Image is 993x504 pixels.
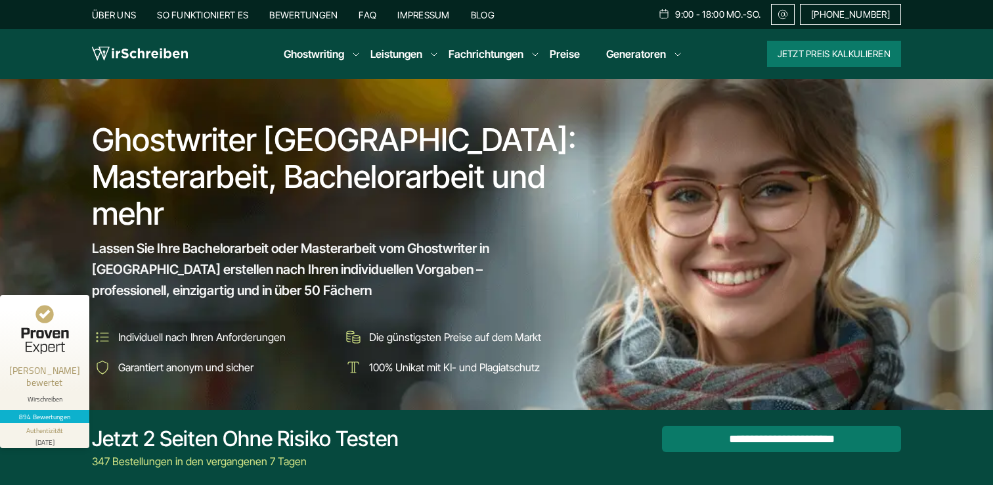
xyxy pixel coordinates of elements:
li: 100% Unikat mit KI- und Plagiatschutz [343,357,585,378]
a: FAQ [359,9,376,20]
h1: Ghostwriter [GEOGRAPHIC_DATA]: Masterarbeit, Bachelorarbeit und mehr [92,122,586,232]
img: Garantiert anonym und sicher [92,357,113,378]
span: Lassen Sie Ihre Bachelorarbeit oder Masterarbeit vom Ghostwriter in [GEOGRAPHIC_DATA] erstellen n... [92,238,561,301]
img: Email [777,9,789,20]
div: Jetzt 2 Seiten ohne Risiko testen [92,426,399,452]
a: Preise [550,47,580,60]
span: [PHONE_NUMBER] [811,9,890,20]
a: So funktioniert es [157,9,248,20]
div: [DATE] [5,436,84,446]
a: Leistungen [370,46,422,62]
a: Impressum [397,9,450,20]
a: Blog [471,9,495,20]
img: Schedule [658,9,670,19]
li: Die günstigsten Preise auf dem Markt [343,327,585,348]
a: Bewertungen [269,9,338,20]
img: logo wirschreiben [92,44,188,64]
a: Fachrichtungen [449,46,523,62]
img: Die günstigsten Preise auf dem Markt [343,327,364,348]
div: Authentizität [26,426,64,436]
div: 347 Bestellungen in den vergangenen 7 Tagen [92,453,399,469]
div: Wirschreiben [5,395,84,403]
li: Individuell nach Ihren Anforderungen [92,327,334,348]
li: Garantiert anonym und sicher [92,357,334,378]
button: Jetzt Preis kalkulieren [767,41,901,67]
img: 100% Unikat mit KI- und Plagiatschutz [343,357,364,378]
a: [PHONE_NUMBER] [800,4,901,25]
a: Ghostwriting [284,46,344,62]
span: 9:00 - 18:00 Mo.-So. [675,9,761,20]
a: Generatoren [606,46,666,62]
img: Individuell nach Ihren Anforderungen [92,327,113,348]
a: Über uns [92,9,136,20]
